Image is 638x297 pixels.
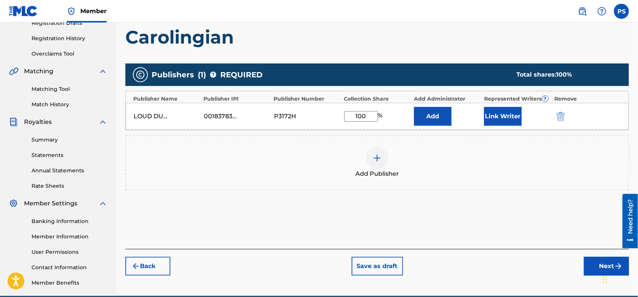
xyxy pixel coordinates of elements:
img: 12a2ab48e56ec057fbd8.svg [557,112,565,121]
span: ? [210,72,216,78]
div: Help [594,4,609,19]
span: Member [80,7,107,15]
a: Public Search [575,4,590,19]
iframe: Chat Widget [600,261,638,297]
div: Total shares: [517,70,614,79]
img: expand [98,199,107,208]
div: User Menu [614,4,629,19]
img: search [578,7,587,16]
div: Publisher Number [274,95,340,103]
a: User Permissions [32,248,107,256]
img: Member Settings [9,199,18,208]
span: Publishers [152,69,194,80]
div: Add Administrator [414,95,481,103]
iframe: Resource Center [617,194,638,248]
img: Royalties [9,118,18,127]
div: Publisher IPI [203,95,270,103]
img: 7ee5dd4eb1f8a8e3ef2f.svg [131,262,140,271]
a: Member Information [32,233,107,241]
img: publishers [136,70,145,79]
span: Add Publisher [355,169,399,178]
span: ( 1 ) [198,69,206,80]
a: Banking Information [32,217,107,225]
div: Drag [603,268,607,291]
button: Back [125,257,170,276]
span: 100 % [557,71,572,78]
a: Contact Information [32,264,107,271]
a: Matching Tool [32,85,107,93]
div: Need help? [8,5,18,40]
img: Top Rightsholder [67,7,76,16]
span: REQUIRED [220,69,263,80]
span: Matching [24,67,53,76]
a: Registration Drafts [32,19,107,27]
span: Royalties [24,118,52,127]
img: MLC Logo [9,6,38,17]
a: Match History [32,101,107,109]
a: Overclaims Tool [32,50,107,58]
img: expand [98,67,107,76]
span: ? [542,96,548,102]
button: Link Writer [484,107,522,126]
a: Statements [32,151,107,159]
button: Add [414,107,451,126]
span: % [378,111,385,122]
a: Summary [32,136,107,144]
a: Rate Sheets [32,182,107,190]
h1: Carolingian [125,26,629,48]
img: expand [98,118,107,127]
div: Publisher Name [133,95,200,103]
button: Save as draft [352,257,403,276]
div: Remove [555,95,621,103]
img: help [597,7,606,16]
button: Next [584,257,629,276]
img: add [373,154,382,163]
a: Registration History [32,35,107,42]
div: Collection Share [344,95,410,103]
span: Member Settings [24,199,77,208]
a: Member Benefits [32,279,107,287]
div: Represented Writers [485,95,551,103]
a: Annual Statements [32,167,107,175]
img: Matching [9,67,18,76]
